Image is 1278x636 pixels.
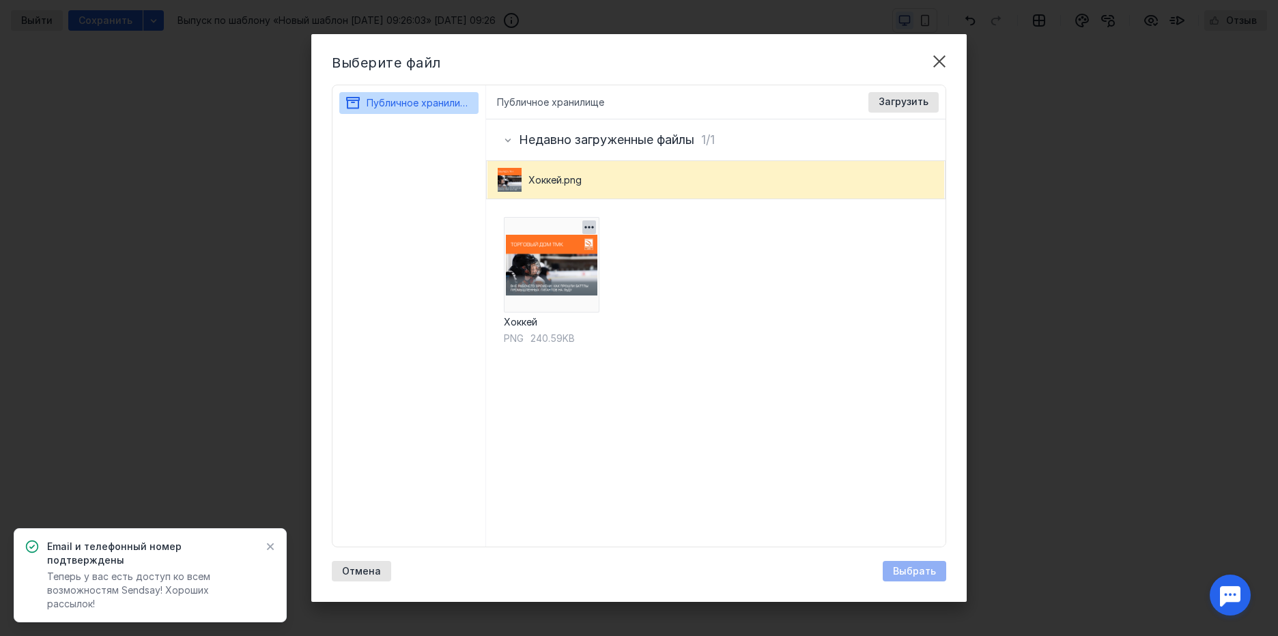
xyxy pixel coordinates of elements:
button: Публичное хранилище [345,92,473,114]
img: Хоккей.png [498,168,522,192]
button: Отмена [332,561,391,581]
div: png [504,332,524,345]
span: Теперь у вас есть доступ ко всем возможностям Sendsay! Хороших рассылок! [47,570,210,609]
span: 1/1 [701,132,715,147]
span: Выберите файл [332,55,441,71]
span: Публичное хранилище [367,97,474,109]
span: Загрузить [879,96,928,108]
div: Хоккей [504,315,599,329]
button: Загрузить [868,92,939,113]
div: Недавно загруженные файлы1/1 [486,119,946,160]
div: 240.59KB [504,332,599,345]
span: Хоккей.png [528,173,582,187]
img: Хоккей.png [504,217,599,313]
span: Отмена [342,566,381,577]
span: Email и телефонный номер подтверждены [47,540,255,567]
h3: Недавно загруженные файлы [519,133,694,147]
